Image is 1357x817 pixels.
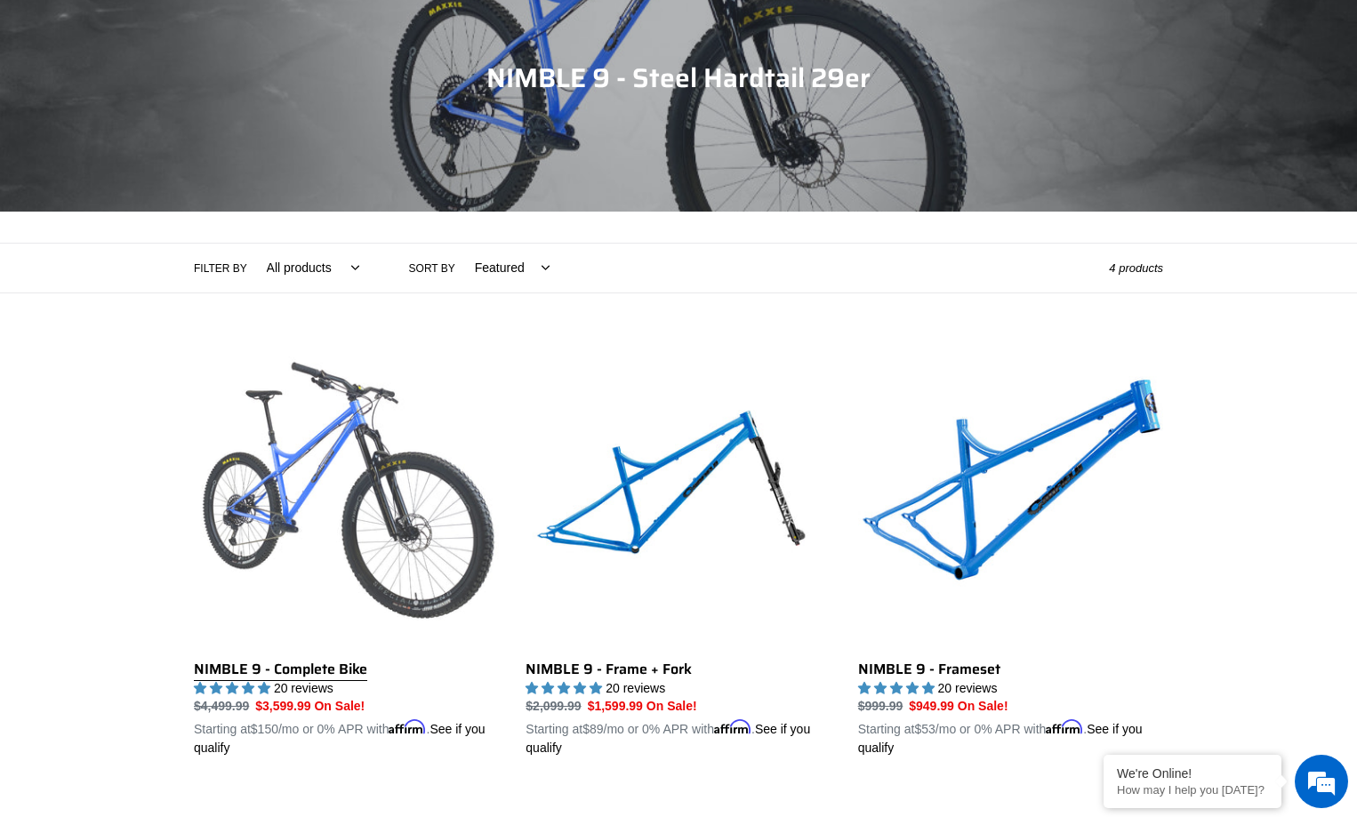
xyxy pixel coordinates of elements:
span: NIMBLE 9 - Steel Hardtail 29er [486,57,871,99]
div: We're Online! [1117,766,1268,781]
p: How may I help you today? [1117,783,1268,797]
label: Filter by [194,260,247,276]
label: Sort by [409,260,455,276]
span: 4 products [1109,261,1163,275]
